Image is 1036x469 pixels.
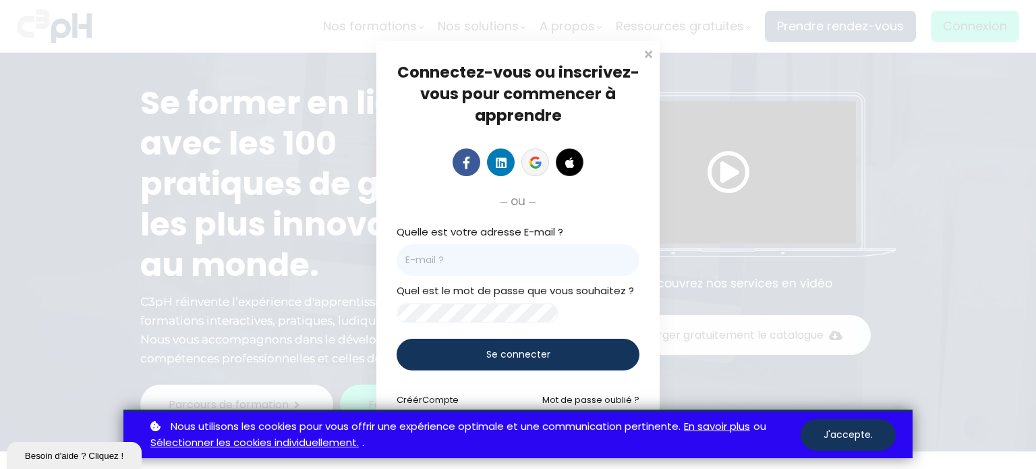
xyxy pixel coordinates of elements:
[147,418,801,452] p: ou .
[422,393,459,406] span: Compte
[171,418,681,435] span: Nous utilisons les cookies pour vous offrir une expérience optimale et une communication pertinente.
[801,419,896,451] button: J'accepte.
[7,439,144,469] iframe: chat widget
[397,61,639,126] span: Connectez-vous ou inscrivez-vous pour commencer à apprendre
[684,418,750,435] a: En savoir plus
[397,393,459,406] a: CréérCompte
[486,348,550,362] span: Se connecter
[542,393,639,406] a: Mot de passe oublié ?
[150,435,359,451] a: Sélectionner les cookies individuellement.
[397,244,639,276] input: E-mail ?
[511,192,525,211] span: ou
